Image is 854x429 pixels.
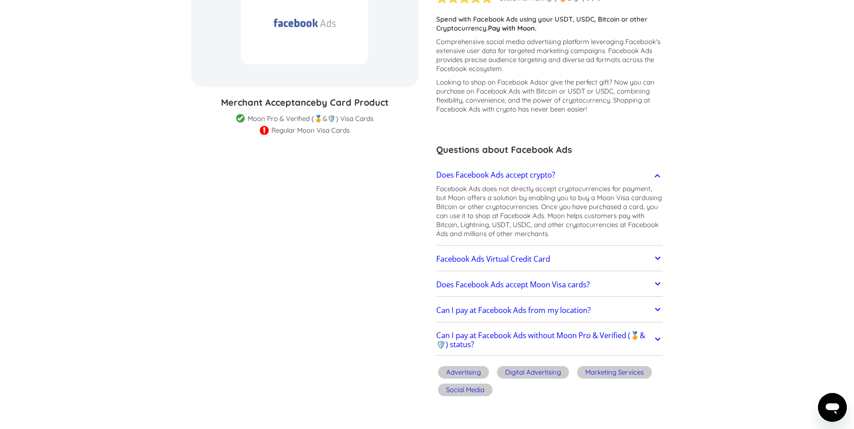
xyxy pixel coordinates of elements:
h3: Questions about Facebook Ads [436,143,663,156]
span: or give the perfect gift [542,78,609,86]
p: Facebook Ads does not directly accept cryptocurrencies for payment, but Moon offers a solution by... [436,184,663,238]
a: Can I pay at Facebook Ads without Moon Pro & Verified (🏅&🛡️) status? [436,327,663,353]
h2: Does Facebook Ads accept Moon Visa cards? [436,280,590,289]
h2: Facebook Ads Virtual Credit Card [436,255,550,264]
h2: Can I pay at Facebook Ads from my location? [436,306,591,315]
div: Marketing Services [585,368,644,377]
a: Facebook Ads Virtual Credit Card [436,250,663,268]
a: Can I pay at Facebook Ads from my location? [436,301,663,320]
p: Looking to shop on Facebook Ads ? Now you can purchase on Facebook Ads with Bitcoin or USDT or US... [436,78,663,114]
div: Advertising [446,368,481,377]
div: Social Media [446,385,484,394]
a: Marketing Services [575,365,654,382]
span: by Card Product [316,97,389,108]
div: Regular Moon Visa Cards [271,126,350,135]
strong: Pay with Moon. [488,24,537,32]
a: Social Media [436,382,494,400]
h3: Merchant Acceptance [191,96,418,109]
a: Does Facebook Ads accept Moon Visa cards? [436,275,663,294]
a: Digital Advertising [495,365,571,382]
a: Advertising [436,365,491,382]
a: Does Facebook Ads accept crypto? [436,165,663,184]
div: Moon Pro & Verified (🏅&🛡️) Visa Cards [248,114,374,123]
p: Spend with Facebook Ads using your USDT, USDC, Bitcoin or other Cryptocurrency. [436,15,663,33]
div: Digital Advertising [505,368,561,377]
iframe: Botón para iniciar la ventana de mensajería [818,393,847,422]
p: Comprehensive social media advertising platform leveraging Facebook's extensive user data for tar... [436,37,663,73]
h2: Can I pay at Facebook Ads without Moon Pro & Verified (🏅&🛡️) status? [436,331,653,349]
h2: Does Facebook Ads accept crypto? [436,170,555,179]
